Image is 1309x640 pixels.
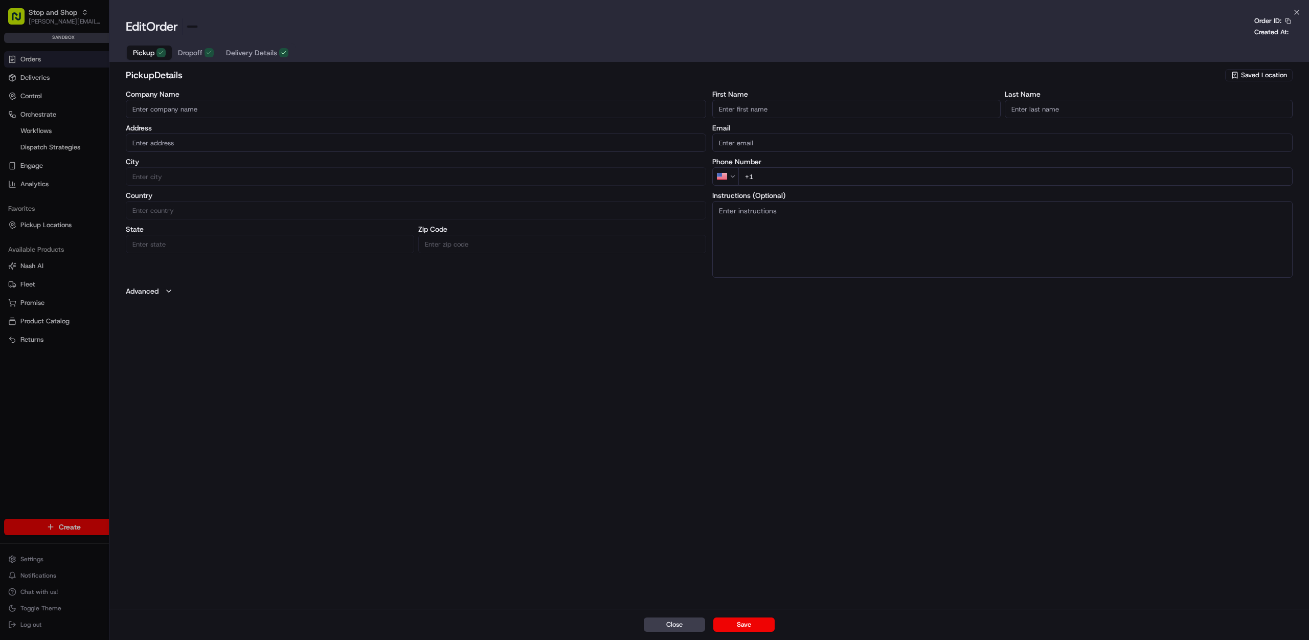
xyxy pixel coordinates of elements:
div: Start new chat [35,98,168,108]
span: Knowledge Base [20,148,78,159]
label: Zip Code [418,226,706,233]
button: Start new chat [174,101,186,113]
input: Enter first name [712,100,1000,118]
label: Country [126,192,706,199]
span: Order [146,18,178,35]
p: Welcome 👋 [10,41,186,57]
input: Enter phone number [738,167,1293,186]
span: Pickup [133,48,154,58]
label: State [126,226,414,233]
div: We're available if you need us! [35,108,129,116]
h1: Edit [126,18,178,35]
label: Advanced [126,286,159,296]
img: Nash [10,10,31,31]
p: Created At: [1254,28,1289,37]
input: Enter address [126,134,706,152]
label: City [126,158,706,165]
button: Advanced [126,286,1293,296]
button: Close [644,617,705,632]
span: API Documentation [97,148,164,159]
input: Enter city [126,167,706,186]
img: 1736555255976-a54dd68f-1ca7-489b-9aae-adbdc363a1c4 [10,98,29,116]
input: Enter state [126,235,414,253]
label: Email [712,124,1293,131]
span: Dropoff [178,48,202,58]
input: Enter email [712,134,1293,152]
label: Instructions (Optional) [712,192,1293,199]
a: 📗Knowledge Base [6,144,82,163]
input: Enter zip code [418,235,706,253]
input: Enter country [126,201,706,219]
a: Powered byPylon [72,173,124,181]
input: Enter company name [126,100,706,118]
div: 📗 [10,149,18,158]
span: Saved Location [1241,71,1287,80]
a: 💻API Documentation [82,144,168,163]
button: Saved Location [1225,68,1293,82]
input: Enter last name [1005,100,1293,118]
button: Save [713,617,775,632]
label: First Name [712,91,1000,98]
label: Address [126,124,706,131]
label: Last Name [1005,91,1293,98]
label: Phone Number [712,158,1293,165]
label: Company Name [126,91,706,98]
input: Got a question? Start typing here... [27,66,184,77]
p: Order ID: [1254,16,1281,26]
span: Pylon [102,173,124,181]
h2: pickup Details [126,68,1223,82]
span: Delivery Details [226,48,277,58]
div: 💻 [86,149,95,158]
